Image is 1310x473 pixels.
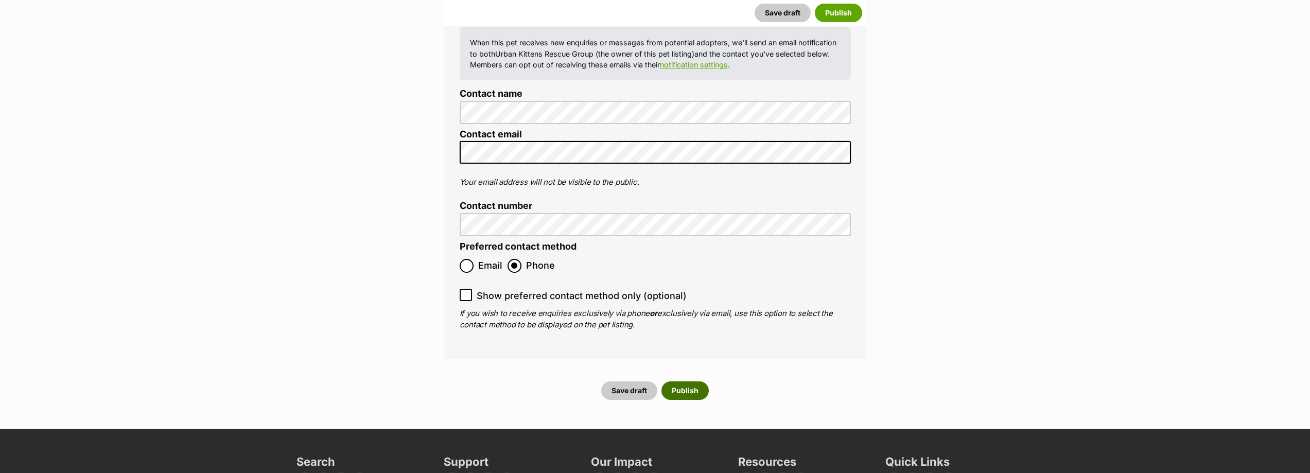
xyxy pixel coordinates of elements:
p: If you wish to receive enquiries exclusively via phone exclusively via email, use this option to ... [460,308,851,331]
span: Show preferred contact method only (optional) [477,289,687,303]
button: Save draft [601,381,657,400]
a: notification settings [660,60,728,69]
label: Contact email [460,129,851,140]
b: or [650,308,657,318]
button: Publish [661,381,709,400]
label: Contact number [460,201,851,212]
p: Your email address will not be visible to the public. [460,177,851,188]
span: Phone [526,259,555,273]
button: Save draft [755,4,811,22]
p: When this pet receives new enquiries or messages from potential adopters, we'll send an email not... [470,37,841,70]
label: Preferred contact method [460,241,577,252]
span: Urban Kittens Rescue Group (the owner of this pet listing) [495,49,694,58]
span: Email [478,259,502,273]
button: Publish [815,4,862,22]
label: Contact name [460,89,851,99]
